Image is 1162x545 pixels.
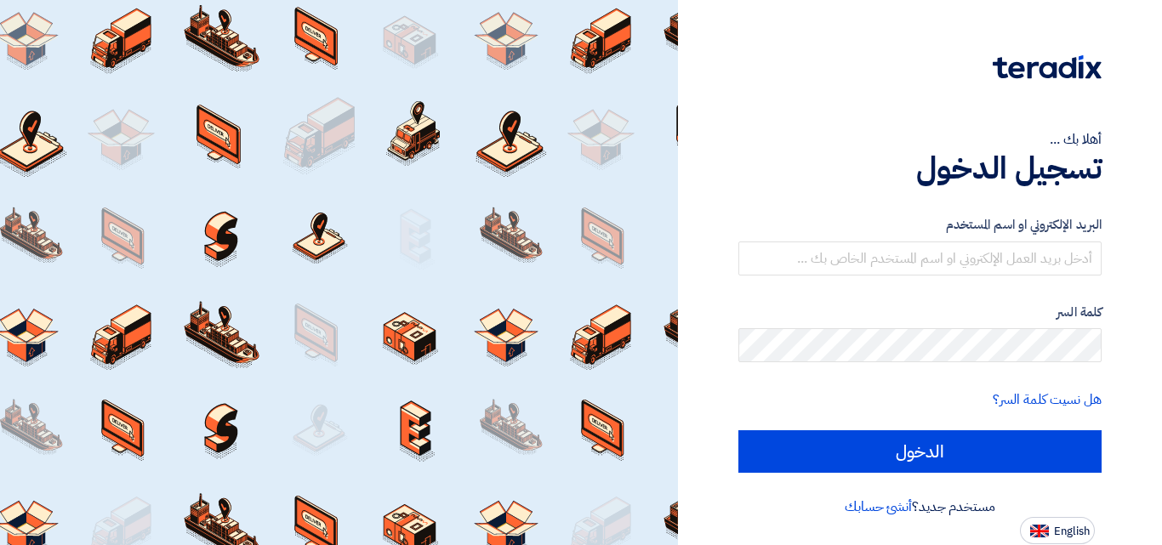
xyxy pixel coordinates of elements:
a: أنشئ حسابك [845,497,912,517]
a: هل نسيت كلمة السر؟ [993,389,1102,410]
div: مستخدم جديد؟ [738,497,1102,517]
h1: تسجيل الدخول [738,150,1102,187]
span: English [1054,525,1090,537]
img: en-US.png [1030,525,1049,537]
label: البريد الإلكتروني او اسم المستخدم [738,215,1102,235]
input: أدخل بريد العمل الإلكتروني او اسم المستخدم الخاص بك ... [738,241,1102,275]
div: أهلا بك ... [738,129,1102,150]
input: الدخول [738,430,1102,473]
img: Teradix logo [993,55,1102,79]
button: English [1020,517,1095,544]
label: كلمة السر [738,303,1102,322]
